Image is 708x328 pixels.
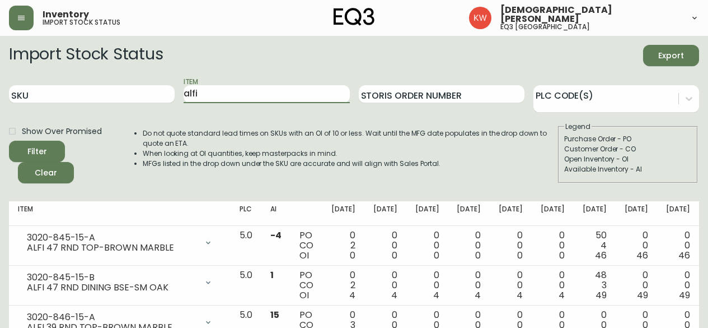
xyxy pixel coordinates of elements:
div: 0 0 [666,270,690,301]
div: 0 0 [625,230,649,261]
div: 0 0 [373,270,397,301]
div: Available Inventory - AI [564,164,692,174]
span: 49 [637,289,648,302]
div: 3020-846-15-A [27,312,197,322]
th: PLC [231,201,261,226]
th: [DATE] [322,201,364,226]
th: [DATE] [490,201,532,226]
div: Purchase Order - PO [564,134,692,144]
span: 1 [270,269,274,281]
div: 0 0 [541,270,565,301]
div: 0 0 [499,270,523,301]
li: Do not quote standard lead times on SKUs with an OI of 10 or less. Wait until the MFG date popula... [143,128,557,149]
div: 3020-845-15-B [27,272,197,283]
div: 0 0 [666,230,690,261]
th: Item [9,201,231,226]
h2: Import Stock Status [9,45,163,66]
span: 0 [434,249,439,262]
span: 0 [392,249,397,262]
span: 0 [475,249,481,262]
span: 4 [391,289,397,302]
div: PO CO [299,270,313,301]
span: Clear [27,166,65,180]
button: Filter [9,141,65,162]
div: 3020-845-15-AALFI 47 RND TOP-BROWN MARBLE [18,230,222,255]
div: 0 0 [415,230,439,261]
th: AI [261,201,290,226]
legend: Legend [564,122,592,132]
div: Open Inventory - OI [564,154,692,164]
li: MFGs listed in the drop down under the SKU are accurate and will align with Sales Portal. [143,159,557,169]
span: 4 [559,289,565,302]
span: 4 [517,289,523,302]
th: [DATE] [532,201,574,226]
button: Clear [18,162,74,183]
span: 49 [596,289,607,302]
th: [DATE] [364,201,406,226]
span: 4 [475,289,481,302]
span: OI [299,289,309,302]
th: [DATE] [657,201,699,226]
div: 0 0 [625,270,649,301]
div: ALFI 47 RND DINING BSE-SM OAK [27,283,197,293]
div: 50 4 [583,230,607,261]
span: 15 [270,308,279,321]
th: [DATE] [448,201,490,226]
li: When looking at OI quantities, keep masterpacks in mind. [143,149,557,159]
div: 0 0 [457,230,481,261]
td: 5.0 [231,226,261,266]
div: 0 2 [331,230,355,261]
span: 46 [595,249,607,262]
span: 46 [678,249,690,262]
h5: import stock status [43,19,120,26]
span: -4 [270,229,282,242]
th: [DATE] [406,201,448,226]
span: [DEMOGRAPHIC_DATA][PERSON_NAME] [500,6,681,24]
span: Inventory [43,10,89,19]
div: 0 0 [541,230,565,261]
span: 0 [517,249,523,262]
span: 0 [559,249,565,262]
div: 0 0 [499,230,523,261]
div: ALFI 47 RND TOP-BROWN MARBLE [27,243,197,253]
img: f33162b67396b0982c40ce2a87247151 [469,7,491,29]
span: 4 [433,289,439,302]
span: 46 [636,249,648,262]
span: 49 [679,289,690,302]
span: 4 [349,289,355,302]
span: OI [299,249,309,262]
div: Customer Order - CO [564,144,692,154]
div: PO CO [299,230,313,261]
div: 3020-845-15-BALFI 47 RND DINING BSE-SM OAK [18,270,222,295]
span: Export [652,49,690,63]
div: 0 2 [331,270,355,301]
h5: eq3 [GEOGRAPHIC_DATA] [500,24,590,30]
span: 0 [350,249,355,262]
img: logo [334,8,375,26]
span: Show Over Promised [22,126,102,137]
th: [DATE] [574,201,616,226]
div: 3020-845-15-A [27,233,197,243]
td: 5.0 [231,266,261,306]
div: 0 0 [373,230,397,261]
div: 0 0 [415,270,439,301]
div: 0 0 [457,270,481,301]
button: Export [643,45,699,66]
div: 48 3 [583,270,607,301]
th: [DATE] [616,201,658,226]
